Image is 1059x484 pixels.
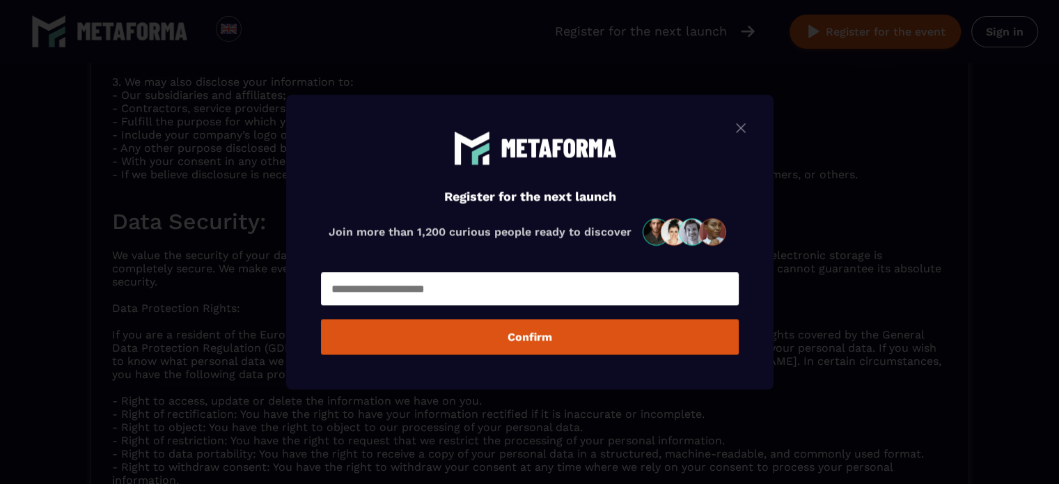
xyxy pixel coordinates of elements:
h4: Register for the next launch [444,187,615,206]
img: main logo [443,130,617,166]
p: Join more than 1,200 curious people ready to discover [328,222,631,242]
img: community-people [638,217,731,247]
button: Confirm [321,319,739,354]
img: close [732,119,749,136]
